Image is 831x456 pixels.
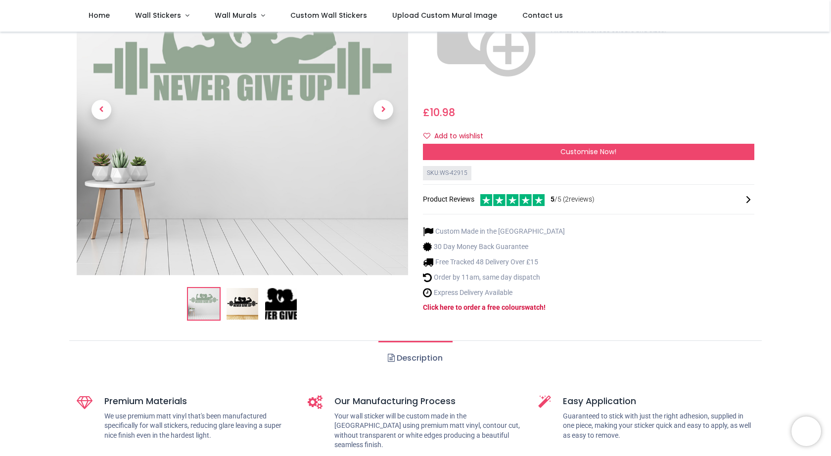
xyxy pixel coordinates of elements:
li: Free Tracked 48 Delivery Over £15 [423,257,565,267]
h5: Premium Materials [104,395,293,408]
li: Order by 11am, same day dispatch [423,272,565,283]
a: Click here to order a free colour [423,303,521,311]
span: Wall Stickers [135,10,181,20]
h5: Our Manufacturing Process [334,395,524,408]
button: Add to wishlistAdd to wishlist [423,128,492,145]
img: WS-42915-03 [265,288,297,320]
p: Your wall sticker will be custom made in the [GEOGRAPHIC_DATA] using premium matt vinyl, contour ... [334,412,524,450]
span: Wall Murals [215,10,257,20]
img: WS-42915-02 [227,288,258,320]
span: Previous [92,100,111,120]
span: Custom Wall Stickers [290,10,367,20]
li: Custom Made in the [GEOGRAPHIC_DATA] [423,226,565,237]
span: /5 ( 2 reviews) [551,195,595,205]
iframe: Brevo live chat [791,416,821,446]
li: 30 Day Money Back Guarantee [423,242,565,252]
p: Guaranteed to stick with just the right adhesion, supplied in one piece, making your sticker quic... [563,412,754,441]
img: Never Give Up Sports Quote Wall Sticker - Mod5 [188,288,220,320]
span: Home [89,10,110,20]
a: Description [378,341,452,375]
span: Next [373,100,393,120]
h5: Easy Application [563,395,754,408]
span: 10.98 [430,105,455,120]
span: £ [423,105,455,120]
div: Product Reviews [423,193,754,206]
i: Add to wishlist [423,132,430,139]
span: Contact us [522,10,563,20]
span: 5 [551,195,554,203]
div: SKU: WS-42915 [423,166,471,180]
span: Upload Custom Mural Image [392,10,497,20]
li: Express Delivery Available [423,288,565,298]
p: We use premium matt vinyl that's been manufactured specifically for wall stickers, reducing glare... [104,412,293,441]
a: ! [544,303,546,311]
a: swatch [521,303,544,311]
span: Customise Now! [560,147,616,157]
